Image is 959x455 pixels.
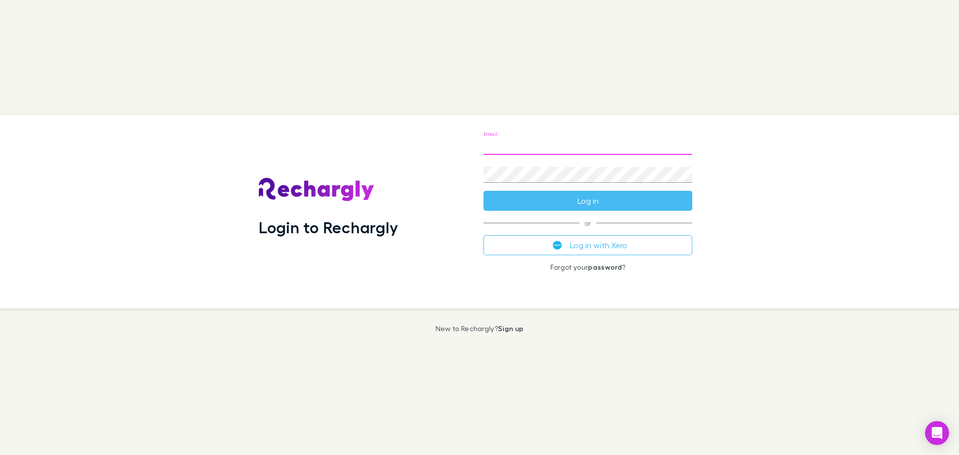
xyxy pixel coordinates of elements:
img: Rechargly's Logo [259,178,375,202]
button: Log in [483,191,692,211]
p: New to Rechargly? [436,325,524,333]
h1: Login to Rechargly [259,218,398,237]
button: Log in with Xero [483,235,692,255]
a: Sign up [498,324,523,333]
img: Xero's logo [553,241,562,250]
div: Open Intercom Messenger [925,421,949,445]
a: password [588,263,622,271]
p: Forgot your ? [483,263,692,271]
label: Email [483,130,497,137]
